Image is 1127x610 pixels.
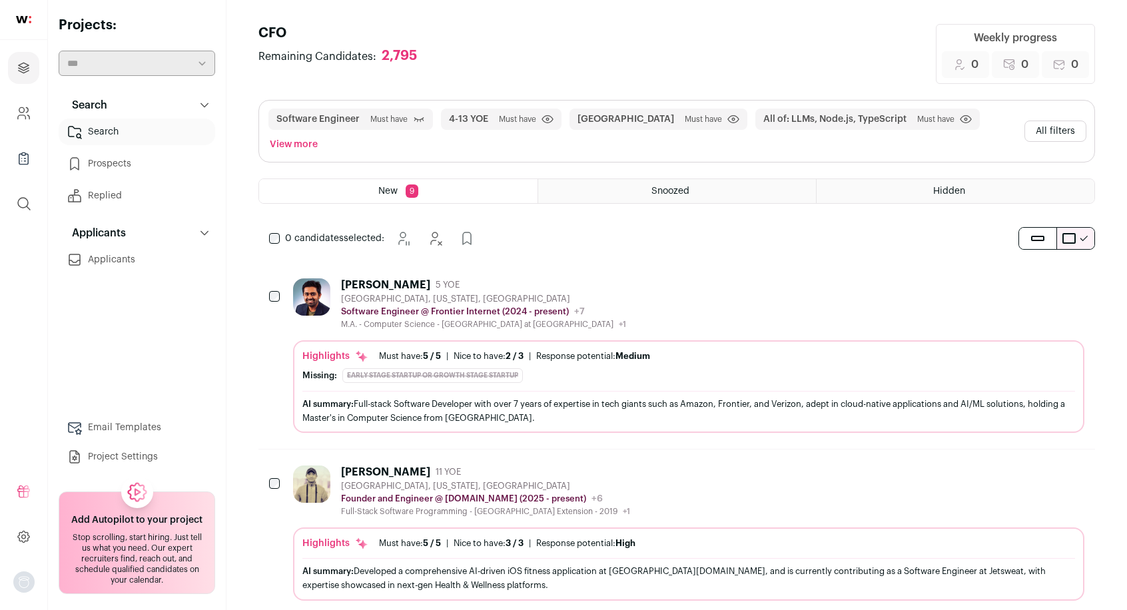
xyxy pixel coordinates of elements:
[302,537,368,550] div: Highlights
[615,539,635,547] span: High
[685,114,722,125] span: Must have
[506,352,524,360] span: 2 / 3
[293,278,330,316] img: 864aef6dd11296489181f7ed1042e0f1e2d310167a7ac23b4c0d6403fa0db89a.jpg
[302,350,368,363] div: Highlights
[341,481,630,491] div: [GEOGRAPHIC_DATA], [US_STATE], [GEOGRAPHIC_DATA]
[623,507,630,515] span: +1
[258,49,376,65] span: Remaining Candidates:
[59,414,215,441] a: Email Templates
[933,186,965,196] span: Hidden
[13,571,35,593] button: Open dropdown
[341,278,430,292] div: [PERSON_NAME]
[379,351,650,362] ul: | |
[285,232,384,245] span: selected:
[506,539,524,547] span: 3 / 3
[536,538,635,549] div: Response potential:
[285,234,344,243] span: 0 candidates
[59,182,215,209] a: Replied
[382,48,417,65] div: 2,795
[341,465,430,479] div: [PERSON_NAME]
[64,97,107,113] p: Search
[59,119,215,145] a: Search
[293,465,1084,600] a: [PERSON_NAME] 11 YOE [GEOGRAPHIC_DATA], [US_STATE], [GEOGRAPHIC_DATA] Founder and Engineer @ [DOM...
[16,16,31,23] img: wellfound-shorthand-0d5821cbd27db2630d0214b213865d53afaa358527fdda9d0ea32b1df1b89c2c.svg
[379,538,441,549] div: Must have:
[341,294,626,304] div: [GEOGRAPHIC_DATA], [US_STATE], [GEOGRAPHIC_DATA]
[971,57,978,73] span: 0
[378,186,398,196] span: New
[341,319,626,330] div: M.A. - Computer Science - [GEOGRAPHIC_DATA] at [GEOGRAPHIC_DATA]
[1071,57,1078,73] span: 0
[536,351,650,362] div: Response potential:
[499,114,536,125] span: Must have
[8,97,39,129] a: Company and ATS Settings
[379,351,441,362] div: Must have:
[974,30,1057,46] div: Weekly progress
[302,400,354,408] span: AI summary:
[538,179,816,203] a: Snoozed
[1024,121,1086,142] button: All filters
[293,465,330,503] img: 27978f80bb3fa600a5daf8a165179baa1d699e1ffebf86a2e283ce630e77bf91.jpg
[436,467,461,477] span: 11 YOE
[406,184,418,198] span: 9
[1021,57,1028,73] span: 0
[293,278,1084,433] a: [PERSON_NAME] 5 YOE [GEOGRAPHIC_DATA], [US_STATE], [GEOGRAPHIC_DATA] Software Engineer @ Frontier...
[258,24,430,43] h1: CFO
[59,444,215,470] a: Project Settings
[817,179,1094,203] a: Hidden
[341,306,569,317] p: Software Engineer @ Frontier Internet (2024 - present)
[64,225,126,241] p: Applicants
[423,539,441,547] span: 5 / 5
[302,397,1075,425] div: Full-stack Software Developer with over 7 years of expertise in tech giants such as Amazon, Front...
[67,532,206,585] div: Stop scrolling, start hiring. Just tell us what you need. Our expert recruiters find, reach out, ...
[423,352,441,360] span: 5 / 5
[59,16,215,35] h2: Projects:
[379,538,635,549] ul: | |
[8,143,39,174] a: Company Lists
[8,52,39,84] a: Projects
[302,567,354,575] span: AI summary:
[454,351,524,362] div: Nice to have:
[342,368,523,383] div: Early Stage Startup or Growth Stage Startup
[449,113,488,126] button: 4-13 YOE
[436,280,460,290] span: 5 YOE
[59,246,215,273] a: Applicants
[341,493,586,504] p: Founder and Engineer @ [DOMAIN_NAME] (2025 - present)
[577,113,674,126] button: [GEOGRAPHIC_DATA]
[71,513,202,527] h2: Add Autopilot to your project
[341,506,630,517] div: Full-Stack Software Programming - [GEOGRAPHIC_DATA] Extension - 2019
[59,491,215,594] a: Add Autopilot to your project Stop scrolling, start hiring. Just tell us what you need. Our exper...
[651,186,689,196] span: Snoozed
[917,114,954,125] span: Must have
[276,113,360,126] button: Software Engineer
[59,220,215,246] button: Applicants
[615,352,650,360] span: Medium
[59,151,215,177] a: Prospects
[454,538,524,549] div: Nice to have:
[13,571,35,593] img: nopic.png
[59,92,215,119] button: Search
[370,114,408,125] span: Must have
[302,370,337,381] div: Missing:
[591,494,603,503] span: +6
[302,564,1075,592] div: Developed a comprehensive AI-driven iOS fitness application at [GEOGRAPHIC_DATA][DOMAIN_NAME], an...
[267,135,320,154] button: View more
[763,113,907,126] button: All of: LLMs, Node.js, TypeScript
[619,320,626,328] span: +1
[574,307,585,316] span: +7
